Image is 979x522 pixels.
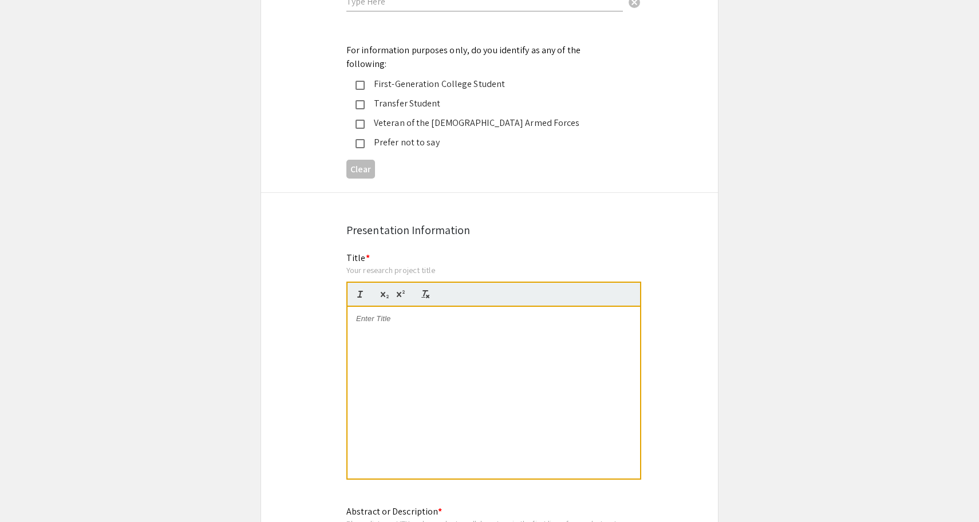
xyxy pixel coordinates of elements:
[365,77,605,91] div: First-Generation College Student
[365,97,605,110] div: Transfer Student
[365,116,605,130] div: Veteran of the [DEMOGRAPHIC_DATA] Armed Forces
[346,505,442,517] mat-label: Abstract or Description
[346,44,581,70] mat-label: For information purposes only, do you identify as any of the following:
[346,265,641,275] div: Your research project title
[9,470,49,513] iframe: Chat
[346,160,375,179] button: Clear
[346,252,370,264] mat-label: Title
[365,136,605,149] div: Prefer not to say
[346,222,633,239] div: Presentation Information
